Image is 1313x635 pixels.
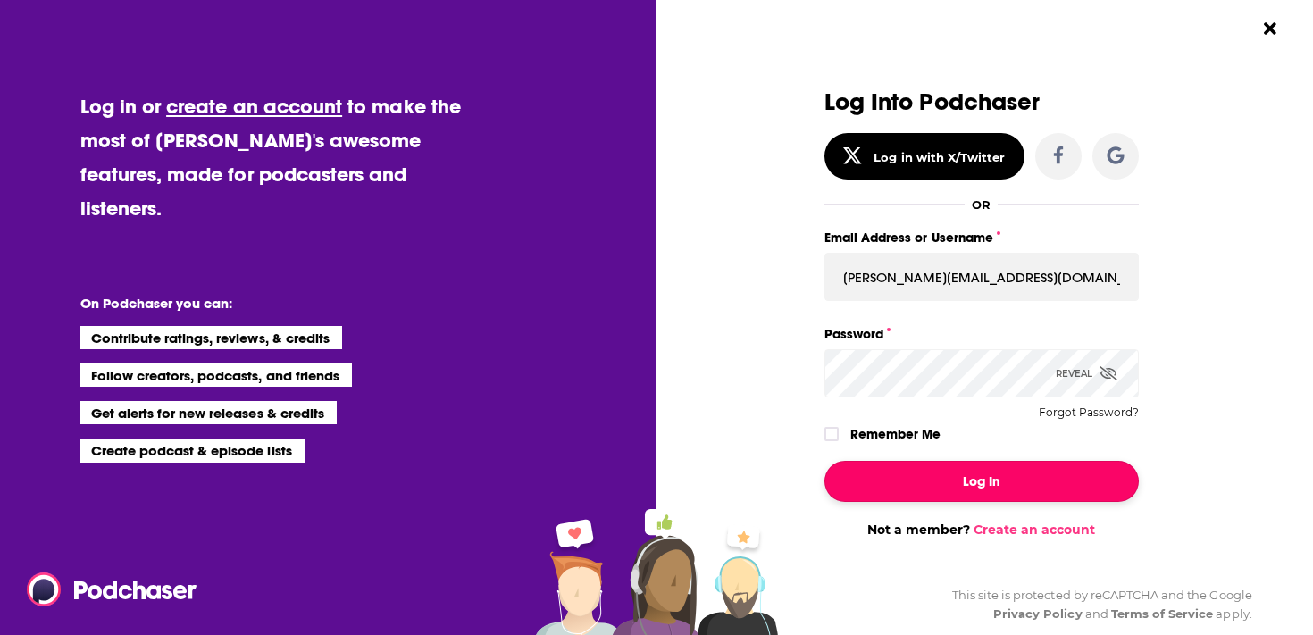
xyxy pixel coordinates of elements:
[850,422,941,446] label: Remember Me
[27,572,184,606] a: Podchaser - Follow, Share and Rate Podcasts
[27,572,198,606] img: Podchaser - Follow, Share and Rate Podcasts
[993,606,1083,621] a: Privacy Policy
[80,363,353,387] li: Follow creators, podcasts, and friends
[80,326,343,349] li: Contribute ratings, reviews, & credits
[938,586,1252,623] div: This site is protected by reCAPTCHA and the Google and apply.
[824,133,1024,180] button: Log in with X/Twitter
[166,94,342,119] a: create an account
[824,322,1139,346] label: Password
[824,461,1139,502] button: Log In
[80,439,305,462] li: Create podcast & episode lists
[1253,12,1287,46] button: Close Button
[80,295,438,312] li: On Podchaser you can:
[1039,406,1139,419] button: Forgot Password?
[1056,349,1117,397] div: Reveal
[80,401,337,424] li: Get alerts for new releases & credits
[874,150,1005,164] div: Log in with X/Twitter
[972,197,991,212] div: OR
[974,522,1095,538] a: Create an account
[824,89,1139,115] h3: Log Into Podchaser
[824,522,1139,538] div: Not a member?
[824,253,1139,301] input: Email Address or Username
[1111,606,1214,621] a: Terms of Service
[824,226,1139,249] label: Email Address or Username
